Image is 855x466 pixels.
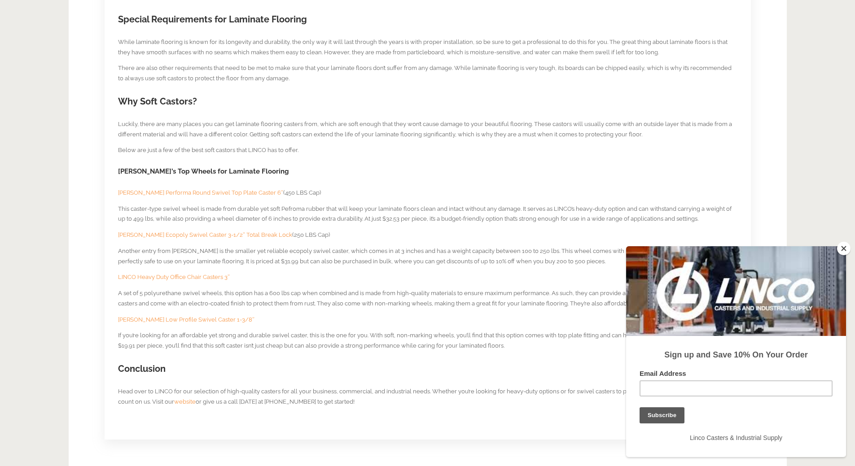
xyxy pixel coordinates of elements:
p: (450 LBS Cap) [118,188,737,198]
h3: [PERSON_NAME]’s Top Wheels for Laminate Flooring [118,167,737,177]
label: Email Address [13,123,206,134]
p: Another entry from [PERSON_NAME] is the smaller yet reliable ecopoly swivel caster, which comes i... [118,246,737,267]
p: This caster-type swivel wheel is made from durable yet soft Pefroma rubber that will keep your la... [118,204,737,225]
p: If you’re looking for an affordable yet strong and durable swivel caster, this is the one for you... [118,331,737,351]
a: website [174,398,196,405]
h2: Why Soft Castors? [118,95,737,108]
strong: Sign up and Save 10% On Your Order [38,104,181,113]
p: There are also other requirements that need to be met to make sure that your laminate floors don’... [118,63,737,84]
p: A set of 5 polyurethane swivel wheels, this option has a 600 lbs cap when combined and is made fr... [118,288,737,309]
h2: Special Requirements for Laminate Flooring [118,13,737,26]
h2: Conclusion [118,362,737,375]
button: Close [837,242,851,255]
input: Subscribe [13,161,58,177]
p: While laminate flooring is known for its longevity and durability, the only way it will last thro... [118,37,737,58]
p: (250 LBS Cap) [118,230,737,240]
a: [PERSON_NAME] Ecopoly Swivel Caster 3-1/2″ Total Break Lock [118,231,292,238]
span: Linco Casters & Industrial Supply [64,188,156,195]
button: Subscribe [10,13,55,30]
p: Luckily, there are many places you can get laminate flooring casters from, which are soft enough ... [118,119,737,140]
p: Below are just a few of the best soft castors that LINCO has to offer. [118,145,737,156]
a: LINCO Heavy Duty Office Chair Casters 3″ [118,274,230,280]
p: Head over to LINCO for our selection of high-quality casters for all your business, commercial, a... [118,387,737,407]
a: [PERSON_NAME] Low Profile Swivel Caster 1-3/8″ [118,316,254,323]
a: [PERSON_NAME] Performa Round Swivel Top Plate Caster 6″ [118,189,283,196]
